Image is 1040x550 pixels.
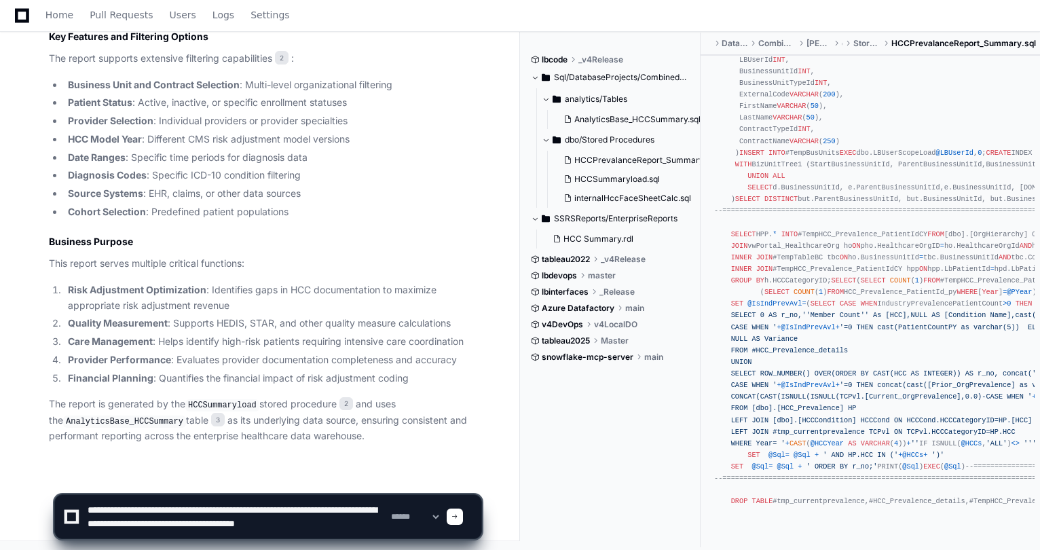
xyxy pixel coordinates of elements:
[751,462,768,471] span: @Sql
[731,230,756,238] span: SELECT
[923,276,940,285] span: FROM
[542,270,577,281] span: lbdevops
[781,230,798,238] span: INTO
[747,183,773,191] span: SELECT
[531,67,690,88] button: Sql/DatabaseProjects/CombinedDatabaseNew/[PERSON_NAME]
[574,174,660,185] span: HCCSummaryload.sql
[563,234,633,244] span: HCC Summary.rdl
[731,253,752,261] span: INNER
[848,439,856,447] span: AS
[823,451,898,459] span: ' AND HP.HCC IN ('
[798,67,810,75] span: INT
[794,288,815,296] span: COUNT
[961,439,982,447] span: @HCCs
[756,276,764,285] span: BY
[68,354,171,365] strong: Provider Performance
[601,335,629,346] span: Master
[853,38,880,49] span: Stored Procedures
[594,319,637,330] span: v4LocalDO
[64,204,481,220] li: : Predefined patient populations
[777,462,794,471] span: @Sql
[574,193,691,204] span: internalHccFaceSheetCalc.sql
[758,38,795,49] span: CombinedDatabaseNew
[553,91,561,107] svg: Directory
[790,137,819,145] span: VARCHAR
[49,256,481,272] p: This report serves multiple critical functions:
[68,133,142,145] strong: HCC Model Year
[923,451,927,459] span: +
[45,11,73,19] span: Home
[64,168,481,183] li: : Specific ICD-10 condition filtering
[64,282,481,314] li: : Identifies gaps in HCC documentation to maximize appropriate risk adjustment revenue
[731,242,748,250] span: JOIN
[911,439,919,447] span: ''
[68,372,153,384] strong: Financial Planning
[250,11,289,19] span: Settings
[936,149,973,157] span: @LBUserId
[64,77,481,93] li: : Multi-level organizational filtering
[64,352,481,368] li: : Evaluates provider documentation completeness and accuracy
[275,51,289,65] span: 2
[999,253,1011,261] span: AND
[49,30,481,43] h2: Key Features and Filtering Options
[764,195,798,203] span: DISTINCT
[815,79,827,87] span: INT
[63,416,186,428] code: AnalyticsBase_HCCSummary
[185,399,259,411] code: HCCSummaryload
[756,265,773,273] span: JOIN
[542,88,701,110] button: analytics/Tables
[811,299,836,308] span: SELECT
[90,11,153,19] span: Pull Requests
[68,115,153,126] strong: Provider Selection
[212,11,234,19] span: Logs
[747,299,802,308] span: @IsIndPrevAvl
[64,371,481,386] li: : Quantifies the financial impact of risk adjustment coding
[940,242,944,250] span: =
[644,352,663,363] span: main
[811,439,844,447] span: @HCCYear
[574,155,716,166] span: HCCPrevalanceReport_Summary.sql
[64,113,481,129] li: : Individual providers or provider specialties
[68,335,153,347] strong: Care Management
[542,54,568,65] span: lbcode
[339,397,353,411] span: 2
[588,270,616,281] span: master
[957,288,978,296] span: WHERE
[49,235,481,249] h2: Business Purpose
[806,38,831,49] span: [PERSON_NAME]
[827,288,844,296] span: FROM
[923,462,940,471] span: EXEC
[542,69,550,86] svg: Directory
[986,149,1011,157] span: CREATE
[64,150,481,166] li: : Specific time periods for diagnosis data
[781,381,836,389] span: @IsIndPrevAvl
[558,189,704,208] button: internalHccFaceSheetCalc.sql
[542,287,589,297] span: lbinterfaces
[990,265,995,273] span: =
[1007,299,1011,308] span: 0
[861,299,878,308] span: WHEN
[565,94,627,105] span: analytics/Tables
[554,72,690,83] span: Sql/DatabaseProjects/CombinedDatabaseNew/[PERSON_NAME]
[211,413,225,426] span: 3
[806,462,878,471] span: ' ORDER BY r_no;'
[890,276,911,285] span: COUNT
[840,149,857,157] span: EXEC
[68,169,147,181] strong: Diagnosis Codes
[1020,242,1032,250] span: AND
[768,451,785,459] span: @Sql
[731,265,752,273] span: INNER
[815,451,819,459] span: +
[735,160,752,168] span: WITH
[823,137,835,145] span: 250
[68,206,146,217] strong: Cohort Selection
[894,439,898,447] span: 4
[840,253,848,261] span: ON
[777,381,781,389] span: +
[811,102,819,110] span: 50
[891,38,1036,49] span: HCCPrevalanceReport_Summary.sql
[836,323,840,331] span: +
[64,132,481,147] li: : Different CMS risk adjustment model versions
[790,439,806,447] span: CAST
